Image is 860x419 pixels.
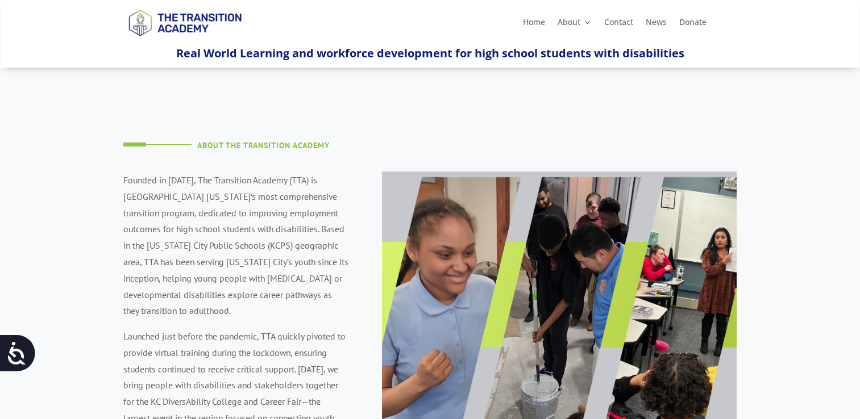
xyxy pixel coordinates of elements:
[558,18,592,31] a: About
[176,45,684,61] span: Real World Learning and workforce development for high school students with disabilities
[604,18,633,31] a: Contact
[523,18,545,31] a: Home
[123,174,348,316] span: Founded in [DATE], The Transition Academy (TTA) is [GEOGRAPHIC_DATA] [US_STATE]’s most comprehens...
[123,2,246,43] img: TTA Brand_TTA Primary Logo_Horizontal_Light BG
[197,141,348,155] h4: About The Transition Academy
[123,34,246,45] a: Logo-Noticias
[679,18,707,31] a: Donate
[646,18,667,31] a: News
